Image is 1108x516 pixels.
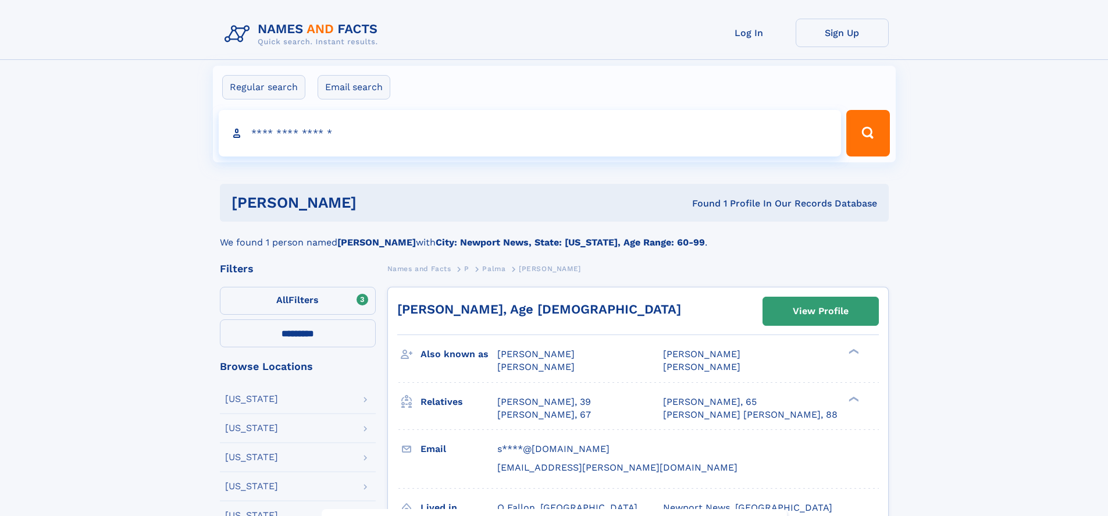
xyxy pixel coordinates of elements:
[519,265,581,273] span: [PERSON_NAME]
[219,110,842,156] input: search input
[497,502,637,513] span: O Fallon, [GEOGRAPHIC_DATA]
[663,348,740,360] span: [PERSON_NAME]
[464,265,469,273] span: P
[222,75,305,99] label: Regular search
[387,261,451,276] a: Names and Facts
[482,265,505,273] span: Palma
[663,361,740,372] span: [PERSON_NAME]
[397,302,681,316] a: [PERSON_NAME], Age [DEMOGRAPHIC_DATA]
[220,287,376,315] label: Filters
[421,439,497,459] h3: Email
[497,348,575,360] span: [PERSON_NAME]
[220,264,376,274] div: Filters
[225,424,278,433] div: [US_STATE]
[421,392,497,412] h3: Relatives
[225,394,278,404] div: [US_STATE]
[436,237,705,248] b: City: Newport News, State: [US_STATE], Age Range: 60-99
[464,261,469,276] a: P
[663,502,832,513] span: Newport News, [GEOGRAPHIC_DATA]
[793,298,849,325] div: View Profile
[220,361,376,372] div: Browse Locations
[276,294,288,305] span: All
[225,453,278,462] div: [US_STATE]
[763,297,878,325] a: View Profile
[524,197,877,210] div: Found 1 Profile In Our Records Database
[220,222,889,250] div: We found 1 person named with .
[231,195,525,210] h1: [PERSON_NAME]
[225,482,278,491] div: [US_STATE]
[846,110,889,156] button: Search Button
[482,261,505,276] a: Palma
[663,408,838,421] a: [PERSON_NAME] [PERSON_NAME], 88
[337,237,416,248] b: [PERSON_NAME]
[846,395,860,403] div: ❯
[796,19,889,47] a: Sign Up
[497,361,575,372] span: [PERSON_NAME]
[497,396,591,408] a: [PERSON_NAME], 39
[497,408,591,421] a: [PERSON_NAME], 67
[318,75,390,99] label: Email search
[497,462,738,473] span: [EMAIL_ADDRESS][PERSON_NAME][DOMAIN_NAME]
[220,19,387,50] img: Logo Names and Facts
[663,396,757,408] a: [PERSON_NAME], 65
[421,344,497,364] h3: Also known as
[703,19,796,47] a: Log In
[846,348,860,355] div: ❯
